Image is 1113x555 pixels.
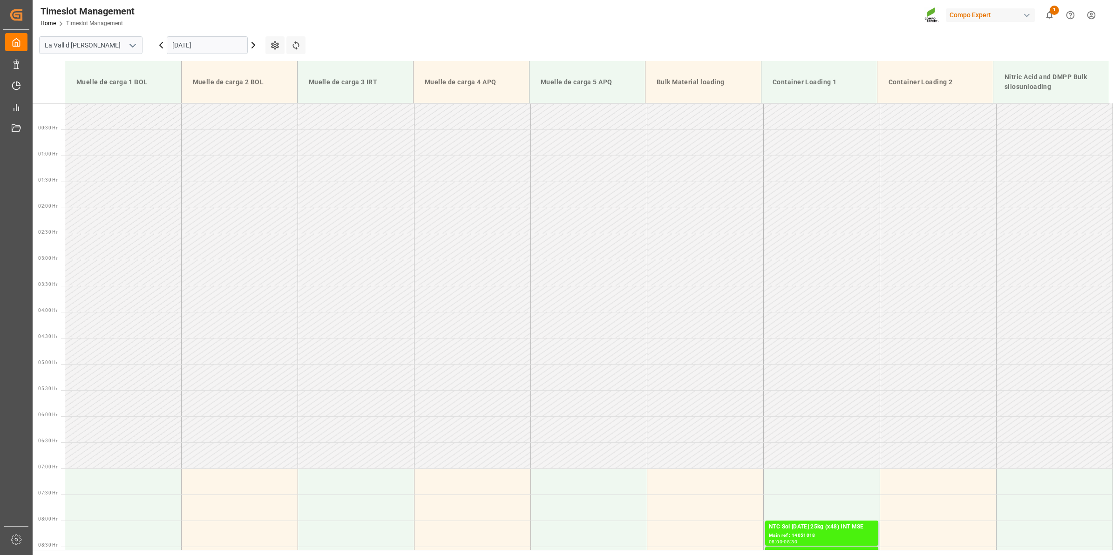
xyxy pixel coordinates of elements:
div: Compo Expert [946,8,1035,22]
span: 03:00 Hr [38,256,57,261]
div: - [782,540,784,544]
div: Bulk Material loading [653,74,753,91]
div: Muelle de carga 4 APQ [421,74,522,91]
div: Muelle de carga 3 IRT [305,74,406,91]
div: Container Loading 2 [885,74,985,91]
span: 05:00 Hr [38,360,57,365]
span: 03:30 Hr [38,282,57,287]
div: 08:00 [769,540,782,544]
input: DD.MM.YYYY [167,36,248,54]
span: 01:00 Hr [38,151,57,156]
button: Compo Expert [946,6,1039,24]
span: 02:00 Hr [38,203,57,209]
div: Nitric Acid and DMPP Bulk silosunloading [1001,68,1101,95]
input: Type to search/select [39,36,143,54]
div: 08:30 [784,540,797,544]
span: 04:30 Hr [38,334,57,339]
div: NTC Sol [DATE] 25kg (x48) INT MSE [769,522,875,532]
span: 01:30 Hr [38,177,57,183]
a: Home [41,20,56,27]
div: Container Loading 1 [769,74,869,91]
span: 00:30 Hr [38,125,57,130]
span: 06:00 Hr [38,412,57,417]
span: 05:30 Hr [38,386,57,391]
span: 07:30 Hr [38,490,57,495]
span: 07:00 Hr [38,464,57,469]
span: 06:30 Hr [38,438,57,443]
div: Muelle de carga 1 BOL [73,74,174,91]
div: Muelle de carga 5 APQ [537,74,638,91]
span: 08:00 Hr [38,516,57,521]
span: 08:30 Hr [38,542,57,548]
div: Timeslot Management [41,4,135,18]
span: 1 [1050,6,1059,15]
div: Main ref : 14051018 [769,532,875,540]
span: 04:00 Hr [38,308,57,313]
img: Screenshot%202023-09-29%20at%2010.02.21.png_1712312052.png [924,7,939,23]
span: 02:30 Hr [38,230,57,235]
button: open menu [125,38,139,53]
button: Help Center [1060,5,1081,26]
button: show 1 new notifications [1039,5,1060,26]
div: Muelle de carga 2 BOL [189,74,290,91]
